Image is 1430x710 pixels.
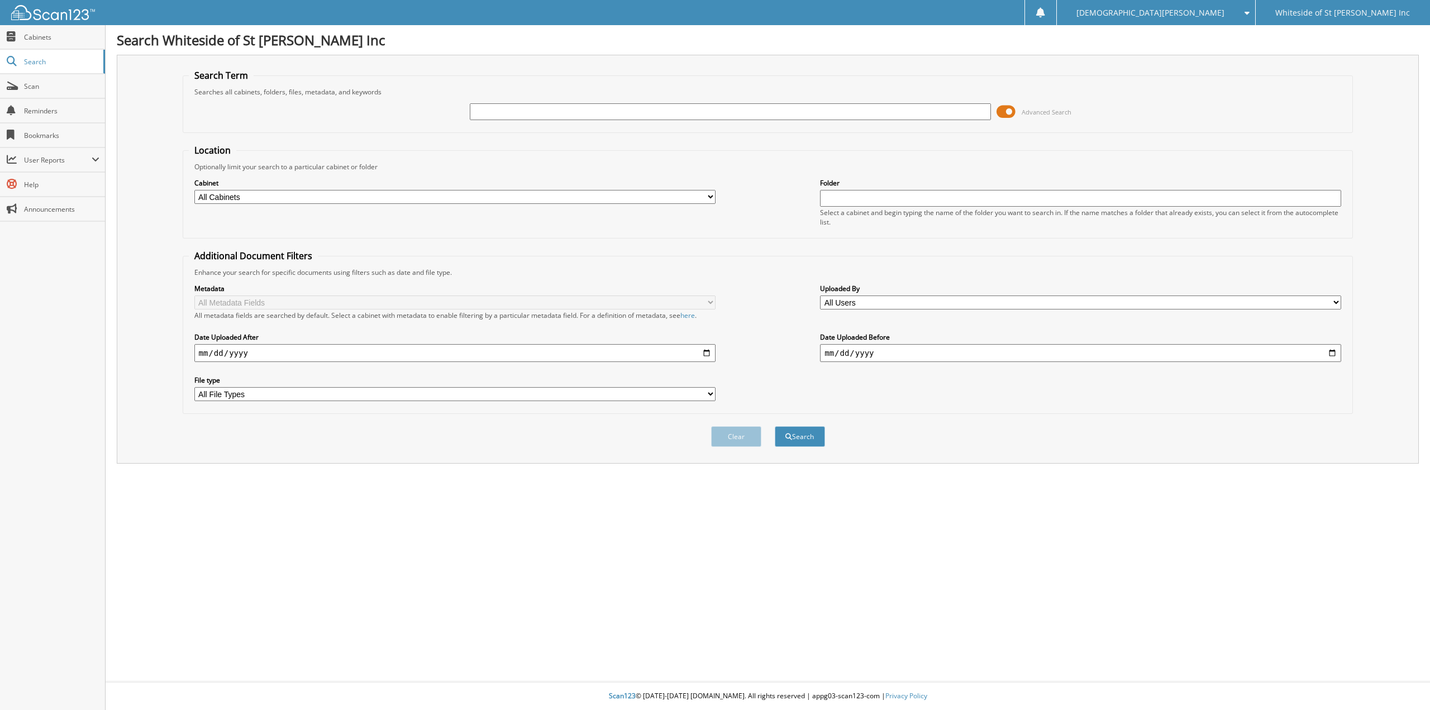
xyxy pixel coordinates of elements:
span: Cabinets [24,32,99,42]
div: Select a cabinet and begin typing the name of the folder you want to search in. If the name match... [820,208,1341,227]
legend: Location [189,144,236,156]
a: Privacy Policy [885,691,927,701]
label: Date Uploaded After [194,332,716,342]
legend: Search Term [189,69,254,82]
label: Date Uploaded Before [820,332,1341,342]
div: Enhance your search for specific documents using filters such as date and file type. [189,268,1347,277]
span: Bookmarks [24,131,99,140]
button: Clear [711,426,761,447]
span: Reminders [24,106,99,116]
label: Uploaded By [820,284,1341,293]
button: Search [775,426,825,447]
div: Searches all cabinets, folders, files, metadata, and keywords [189,87,1347,97]
label: Cabinet [194,178,716,188]
label: Metadata [194,284,716,293]
input: start [194,344,716,362]
a: here [680,311,695,320]
span: Search [24,57,98,66]
span: [DEMOGRAPHIC_DATA][PERSON_NAME] [1076,9,1224,16]
label: File type [194,375,716,385]
span: User Reports [24,155,92,165]
div: All metadata fields are searched by default. Select a cabinet with metadata to enable filtering b... [194,311,716,320]
div: Optionally limit your search to a particular cabinet or folder [189,162,1347,171]
span: Advanced Search [1022,108,1071,116]
span: Scan123 [609,691,636,701]
h1: Search Whiteside of St [PERSON_NAME] Inc [117,31,1419,49]
label: Folder [820,178,1341,188]
span: Whiteside of St [PERSON_NAME] Inc [1275,9,1410,16]
span: Scan [24,82,99,91]
div: © [DATE]-[DATE] [DOMAIN_NAME]. All rights reserved | appg03-scan123-com | [106,683,1430,710]
img: scan123-logo-white.svg [11,5,95,20]
span: Help [24,180,99,189]
span: Announcements [24,204,99,214]
legend: Additional Document Filters [189,250,318,262]
input: end [820,344,1341,362]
